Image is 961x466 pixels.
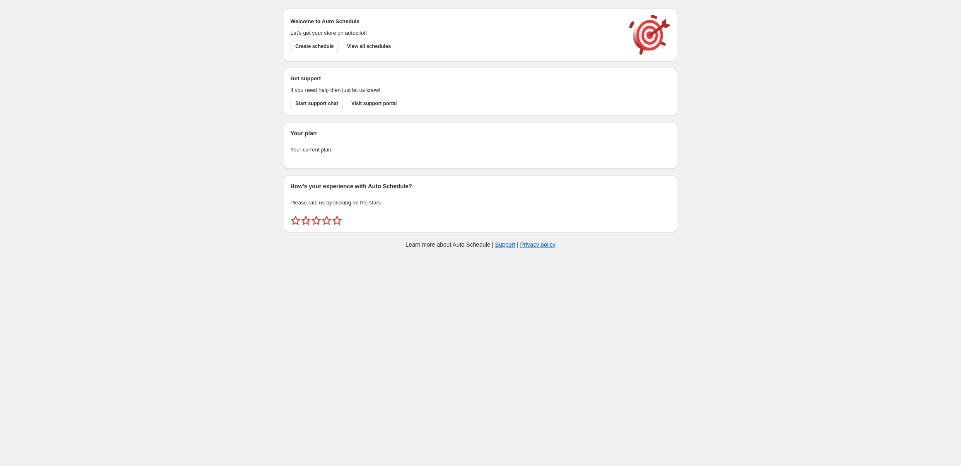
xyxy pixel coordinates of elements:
[290,146,671,154] p: Your current plan:
[290,41,339,52] button: Create schedule
[342,41,396,52] button: View all schedules
[351,100,397,107] span: Visit support portal
[290,74,621,83] h2: Get support
[290,182,671,190] h2: How's your experience with Auto Schedule?
[290,129,671,137] h2: Your plan
[290,98,343,109] a: Start support chat
[295,100,338,107] span: Start support chat
[290,29,621,37] p: Let's get your store on autopilot!
[495,241,515,248] a: Support
[290,86,621,94] p: If you need help then just let us know!
[520,241,556,248] a: Privacy policy
[347,43,391,50] span: View all schedules
[290,17,621,26] h2: Welcome to Auto Schedule
[295,43,334,50] span: Create schedule
[290,199,671,207] p: Please rate us by clicking on the stars
[406,240,555,249] p: Learn more about Auto Schedule | |
[346,98,402,109] a: Visit support portal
